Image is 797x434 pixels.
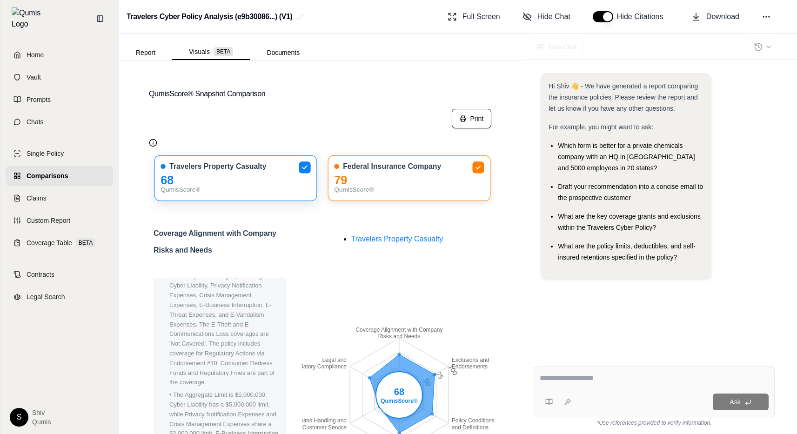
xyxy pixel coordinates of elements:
tspan: Legal and [322,357,347,363]
span: Federal Insurance Company [343,162,441,172]
span: Which form is better for a private chemicals company with an HQ in [GEOGRAPHIC_DATA] and 5000 emp... [558,142,695,172]
button: Visuals [172,44,250,60]
button: Ask [713,394,769,410]
span: Draft your recommendation into a concise email to the prospective customer [558,183,703,201]
span: Legal Search [27,292,65,301]
button: QumisScore® Snapshot Comparison [149,79,496,109]
span: Full Screen [462,11,500,22]
tspan: and Definitions [452,424,489,431]
span: Hi Shiv 👋 - We have generated a report comparing the insurance policies. Please review the report... [549,82,698,112]
span: Ask [730,398,740,406]
span: Comparisons [27,171,68,180]
span: Hide Citations [617,11,669,22]
button: Qumis Score Info [149,139,157,147]
div: *Use references provided to verify information. [534,417,775,427]
tspan: 75 [435,371,445,381]
div: QumisScore® [334,185,484,195]
tspan: 100 [448,364,460,377]
a: Contracts [6,264,113,285]
span: Travelers Property Casualty [169,162,266,172]
a: Chats [6,112,113,132]
h2: Coverage Alignment with Company Risks and Needs [154,225,291,264]
tspan: Endorsements [452,364,488,370]
button: Download [688,7,743,26]
a: Coverage TableBETA [6,233,113,253]
a: Home [6,45,113,65]
div: 79 [334,175,484,185]
a: Legal Search [6,287,113,307]
span: Vault [27,73,41,82]
span: Chats [27,117,44,127]
span: Coverage Table [27,238,72,247]
img: Qumis Logo [12,7,47,30]
span: Travelers Property Casualty [351,235,443,243]
button: Collapse sidebar [93,11,107,26]
span: Single Policy [27,149,64,158]
span: Contracts [27,270,54,279]
a: Claims [6,188,113,208]
button: Print [452,109,491,128]
h2: Travelers Cyber Policy Analysis (e9b30086...) (V1) [127,8,293,25]
tspan: Regulatory Compliance [289,364,347,370]
a: Custom Report [6,210,113,231]
span: Home [27,50,44,60]
span: Hide Chat [537,11,570,22]
p: • The policy provides a comprehensive suite of cyber coverages, including Cyber Liability, Privac... [169,262,279,387]
span: Download [706,11,739,22]
span: BETA [76,238,95,247]
button: Hide Chat [519,7,574,26]
button: Documents [250,45,316,60]
span: Shiv [32,408,51,417]
a: Single Policy [6,143,113,164]
span: BETA [214,47,233,56]
tspan: Coverage Alignment with Company [356,327,443,333]
a: Prompts [6,89,113,110]
button: Full Screen [444,7,504,26]
div: QumisScore® [161,185,310,195]
tspan: Policy Conditions [452,417,495,424]
span: For example, you might want to ask: [549,123,653,131]
tspan: Claims Handling and [295,417,347,424]
span: What are the key coverage grants and exclusions within the Travelers Cyber Policy? [558,213,701,231]
div: 68 [161,175,310,185]
a: Comparisons [6,166,113,186]
a: Vault [6,67,113,87]
span: What are the policy limits, deductibles, and self-insured retentions specified in the policy? [558,242,696,261]
tspan: 68 [394,387,404,397]
tspan: QumisScore® [381,398,418,404]
tspan: Exclusions and [452,357,489,363]
span: Prompts [27,95,51,104]
tspan: Risks and Needs [378,333,421,340]
tspan: Customer Service [302,424,347,431]
div: S [10,408,28,427]
span: Claims [27,194,47,203]
button: Report [119,45,172,60]
span: Custom Report [27,216,70,225]
span: Qumis [32,417,51,427]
